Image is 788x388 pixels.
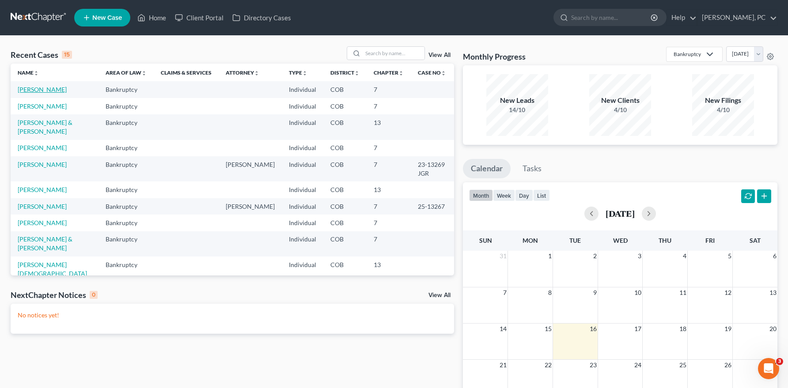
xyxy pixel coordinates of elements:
[633,360,642,370] span: 24
[697,10,777,26] a: [PERSON_NAME], PC
[367,81,411,98] td: 7
[98,181,154,198] td: Bankruptcy
[486,95,548,105] div: New Leads
[633,287,642,298] span: 10
[659,237,671,244] span: Thu
[354,71,360,76] i: unfold_more
[367,98,411,114] td: 7
[219,198,282,215] td: [PERSON_NAME]
[637,251,642,261] span: 3
[367,156,411,181] td: 7
[106,69,147,76] a: Area of Lawunfold_more
[18,261,87,277] a: [PERSON_NAME][DEMOGRAPHIC_DATA]
[11,49,72,60] div: Recent Cases
[323,181,367,198] td: COB
[674,50,701,58] div: Bankruptcy
[219,156,282,181] td: [PERSON_NAME]
[98,198,154,215] td: Bankruptcy
[18,69,39,76] a: Nameunfold_more
[98,156,154,181] td: Bankruptcy
[98,140,154,156] td: Bankruptcy
[18,86,67,93] a: [PERSON_NAME]
[282,231,323,256] td: Individual
[374,69,404,76] a: Chapterunfold_more
[589,360,598,370] span: 23
[18,102,67,110] a: [PERSON_NAME]
[282,81,323,98] td: Individual
[428,52,451,58] a: View All
[589,105,651,114] div: 4/10
[533,189,550,201] button: list
[502,287,508,298] span: 7
[282,181,323,198] td: Individual
[367,215,411,231] td: 7
[724,287,732,298] span: 12
[282,114,323,139] td: Individual
[544,360,553,370] span: 22
[727,251,732,261] span: 5
[18,144,67,151] a: [PERSON_NAME]
[499,251,508,261] span: 31
[133,10,170,26] a: Home
[323,198,367,215] td: COB
[282,198,323,215] td: Individual
[571,9,652,26] input: Search by name...
[367,181,411,198] td: 13
[469,189,493,201] button: month
[282,215,323,231] td: Individual
[92,15,122,21] span: New Case
[544,324,553,334] span: 15
[515,189,533,201] button: day
[569,237,581,244] span: Tue
[98,215,154,231] td: Bankruptcy
[323,256,367,282] td: COB
[363,47,424,60] input: Search by name...
[705,237,715,244] span: Fri
[18,203,67,210] a: [PERSON_NAME]
[592,251,598,261] span: 2
[18,219,67,226] a: [PERSON_NAME]
[633,324,642,334] span: 17
[98,98,154,114] td: Bankruptcy
[692,105,754,114] div: 4/10
[330,69,360,76] a: Districtunfold_more
[547,287,553,298] span: 8
[98,256,154,282] td: Bankruptcy
[323,81,367,98] td: COB
[499,360,508,370] span: 21
[323,156,367,181] td: COB
[302,71,307,76] i: unfold_more
[776,358,783,365] span: 3
[367,231,411,256] td: 7
[678,360,687,370] span: 25
[367,256,411,282] td: 13
[323,231,367,256] td: COB
[769,324,777,334] span: 20
[367,198,411,215] td: 7
[226,69,259,76] a: Attorneyunfold_more
[724,360,732,370] span: 26
[772,251,777,261] span: 6
[367,140,411,156] td: 7
[282,140,323,156] td: Individual
[323,98,367,114] td: COB
[398,71,404,76] i: unfold_more
[441,71,446,76] i: unfold_more
[499,324,508,334] span: 14
[678,324,687,334] span: 18
[18,235,72,252] a: [PERSON_NAME] & [PERSON_NAME]
[463,159,511,178] a: Calendar
[428,292,451,298] a: View All
[323,140,367,156] td: COB
[667,10,697,26] a: Help
[758,358,779,379] iframe: Intercom live chat
[282,156,323,181] td: Individual
[254,71,259,76] i: unfold_more
[750,237,761,244] span: Sat
[486,105,548,114] div: 14/10
[18,161,67,168] a: [PERSON_NAME]
[589,324,598,334] span: 16
[678,287,687,298] span: 11
[724,324,732,334] span: 19
[613,237,628,244] span: Wed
